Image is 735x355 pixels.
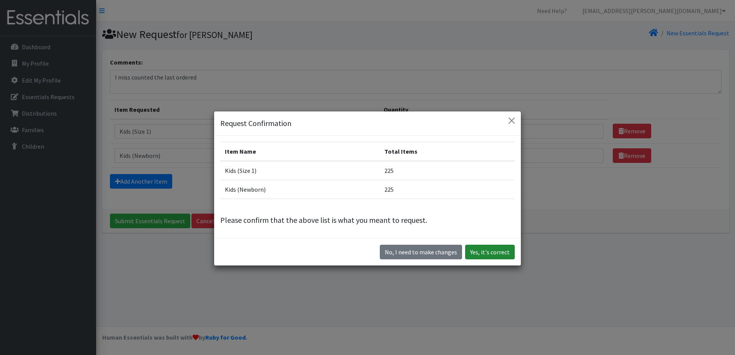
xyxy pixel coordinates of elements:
[380,161,515,180] td: 225
[220,214,515,226] p: Please confirm that the above list is what you meant to request.
[465,245,515,259] button: Yes, it's correct
[380,142,515,161] th: Total Items
[220,161,380,180] td: Kids (Size 1)
[220,142,380,161] th: Item Name
[220,118,291,129] h5: Request Confirmation
[220,180,380,199] td: Kids (Newborn)
[380,245,462,259] button: No I need to make changes
[506,114,518,127] button: Close
[380,180,515,199] td: 225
